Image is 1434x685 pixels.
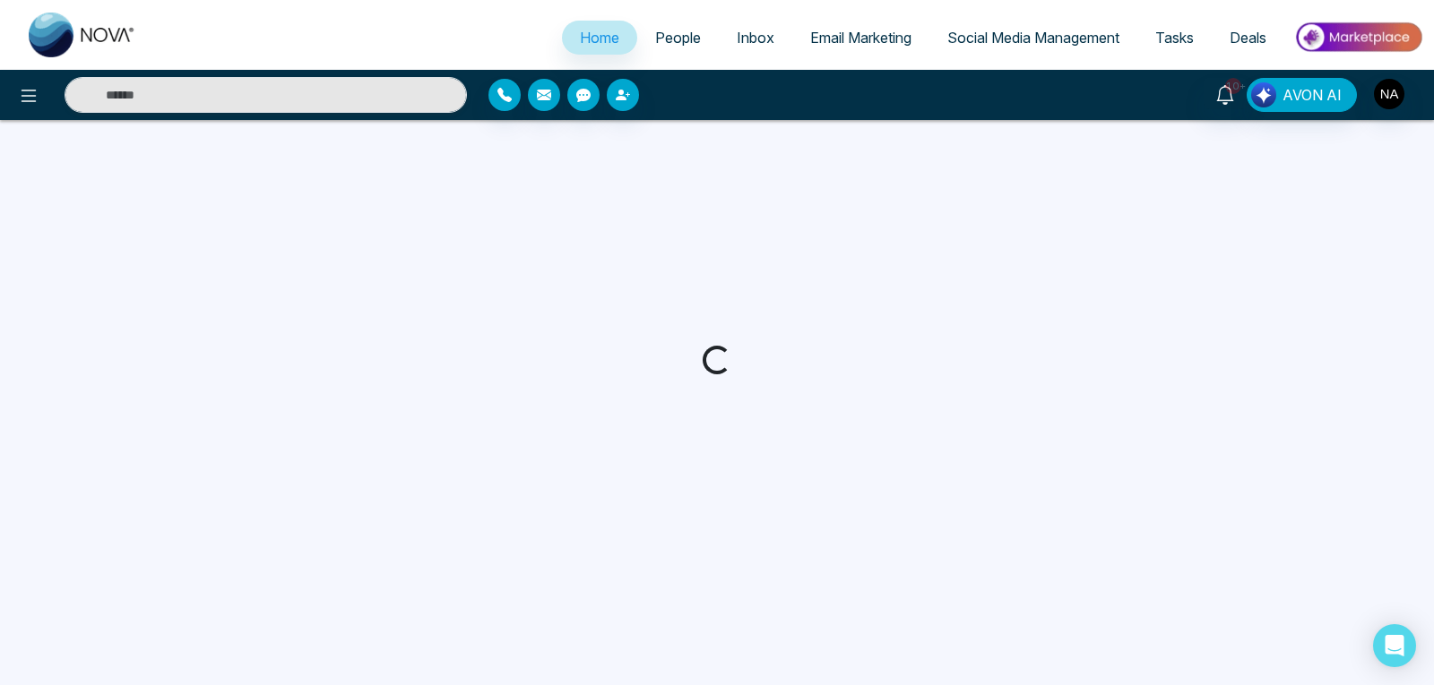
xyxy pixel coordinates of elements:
span: Inbox [737,29,774,47]
a: People [637,21,719,55]
span: Home [580,29,619,47]
img: User Avatar [1374,79,1404,109]
span: Deals [1230,29,1266,47]
button: AVON AI [1247,78,1357,112]
a: Home [562,21,637,55]
span: AVON AI [1283,84,1342,106]
span: Social Media Management [947,29,1119,47]
img: Market-place.gif [1293,17,1423,57]
span: 10+ [1225,78,1241,94]
img: Nova CRM Logo [29,13,136,57]
a: Inbox [719,21,792,55]
a: Social Media Management [929,21,1137,55]
span: Tasks [1155,29,1194,47]
span: Email Marketing [810,29,911,47]
a: Email Marketing [792,21,929,55]
a: Tasks [1137,21,1212,55]
div: Open Intercom Messenger [1373,624,1416,667]
a: 10+ [1204,78,1247,109]
span: People [655,29,701,47]
img: Lead Flow [1251,82,1276,107]
a: Deals [1212,21,1284,55]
